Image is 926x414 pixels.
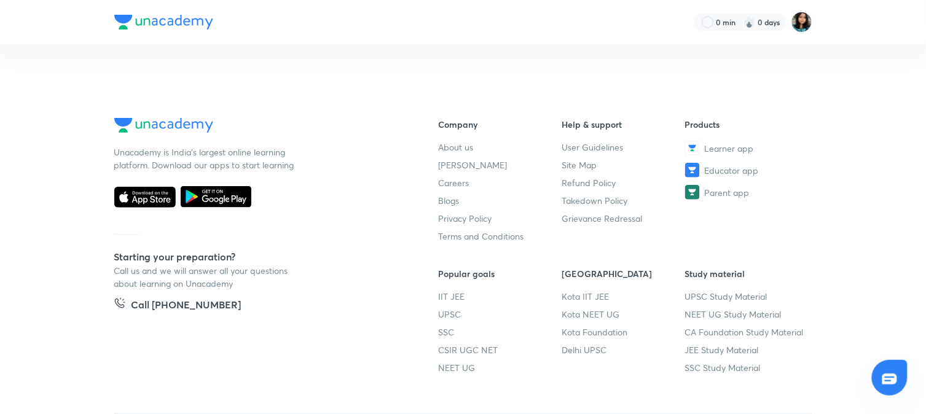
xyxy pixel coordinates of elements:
img: Learner app [685,141,700,155]
h6: Products [685,118,809,131]
a: CSIR UGC NET [439,343,562,356]
img: Parent app [685,185,700,200]
a: Careers [439,176,562,189]
a: Takedown Policy [562,194,685,207]
a: Grievance Redressal [562,212,685,225]
a: Parent app [685,185,809,200]
h6: Popular goals [439,267,562,280]
a: UPSC [439,308,562,321]
h6: Study material [685,267,809,280]
a: Kota Foundation [562,326,685,338]
a: SSC [439,326,562,338]
a: NEET UG Study Material [685,308,809,321]
a: About us [439,141,562,154]
img: Educator app [685,163,700,178]
span: Parent app [705,186,750,199]
p: Call us and we will answer all your questions about learning on Unacademy [114,264,299,290]
a: CA Foundation Study Material [685,326,809,338]
a: Terms and Conditions [439,230,562,243]
img: streak [744,16,756,28]
h6: [GEOGRAPHIC_DATA] [562,267,685,280]
a: Educator app [685,163,809,178]
img: Shalini Auddy [791,12,812,33]
img: Company Logo [114,118,213,133]
a: UPSC Study Material [685,290,809,303]
a: Refund Policy [562,176,685,189]
a: Kota NEET UG [562,308,685,321]
h5: Starting your preparation? [114,249,399,264]
span: Learner app [705,142,754,155]
span: Educator app [705,164,759,177]
a: NEET UG [439,361,562,374]
a: Delhi UPSC [562,343,685,356]
a: Company Logo [114,118,399,136]
span: Careers [439,176,469,189]
a: Call [PHONE_NUMBER] [114,297,241,314]
a: Blogs [439,194,562,207]
a: Learner app [685,141,809,155]
a: JEE Study Material [685,343,809,356]
h6: Company [439,118,562,131]
h6: Help & support [562,118,685,131]
p: Unacademy is India’s largest online learning platform. Download our apps to start learning [114,146,299,171]
a: [PERSON_NAME] [439,158,562,171]
a: Privacy Policy [439,212,562,225]
a: IIT JEE [439,290,562,303]
a: Site Map [562,158,685,171]
img: Company Logo [114,15,213,29]
a: User Guidelines [562,141,685,154]
a: SSC Study Material [685,361,809,374]
h5: Call [PHONE_NUMBER] [131,297,241,314]
a: Kota IIT JEE [562,290,685,303]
